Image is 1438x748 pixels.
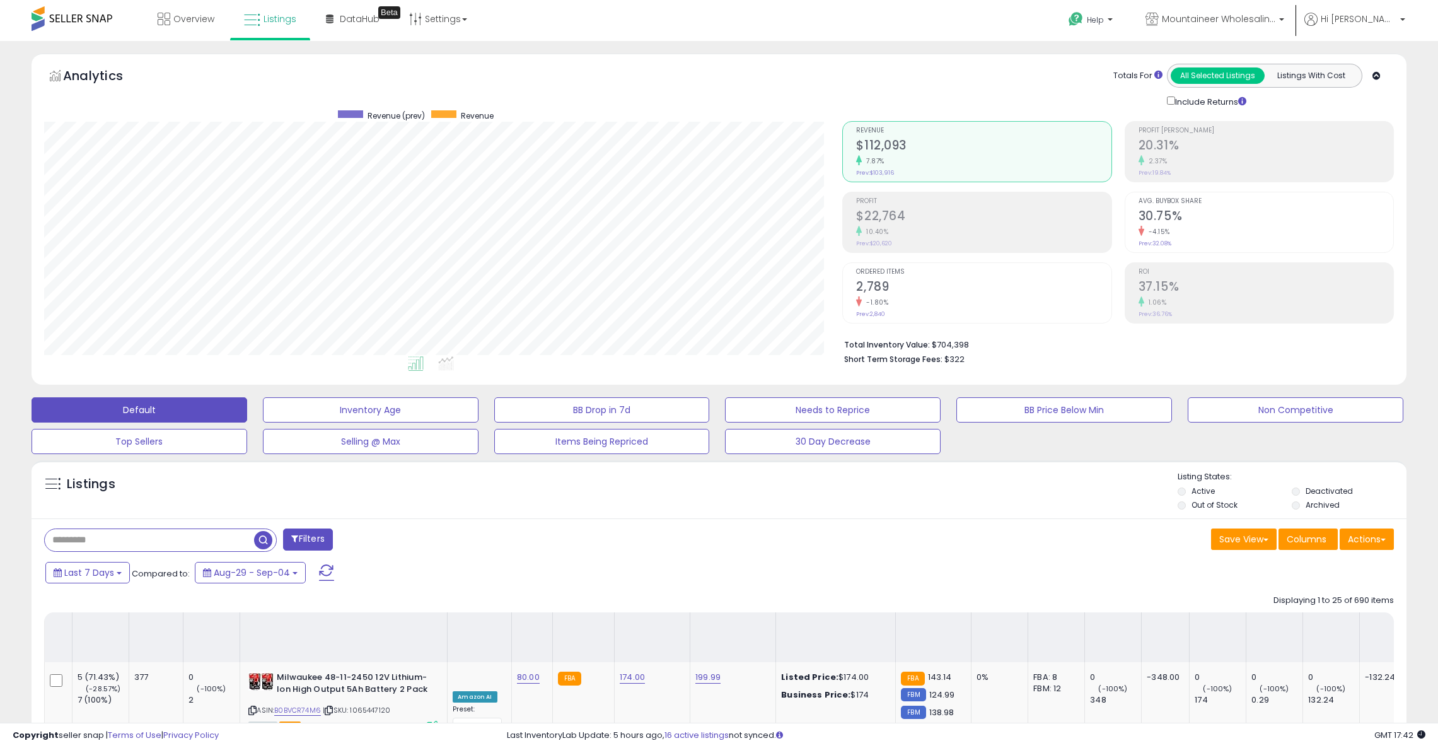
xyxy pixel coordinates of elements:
[944,353,965,365] span: $322
[1068,11,1084,27] i: Get Help
[929,706,954,718] span: 138.98
[856,269,1111,276] span: Ordered Items
[856,310,885,318] small: Prev: 2,840
[13,730,219,742] div: seller snap | |
[856,279,1111,296] h2: 2,789
[163,729,219,741] a: Privacy Policy
[78,672,129,683] div: 5 (71.43%)
[32,429,247,454] button: Top Sellers
[1192,500,1238,510] label: Out of Stock
[1162,13,1275,25] span: Mountaineer Wholesaling
[378,6,400,19] div: Tooltip anchor
[1365,672,1395,683] div: -132.24
[1171,67,1265,84] button: All Selected Listings
[1058,2,1125,41] a: Help
[1178,471,1406,483] p: Listing States:
[1090,694,1141,706] div: 348
[67,476,115,493] h5: Listings
[1251,672,1302,683] div: 0
[1308,694,1359,706] div: 132.24
[929,689,955,701] span: 124.99
[1279,529,1338,550] button: Columns
[263,429,478,454] button: Selling @ Max
[1139,310,1172,318] small: Prev: 36.76%
[277,672,430,698] b: Milwaukee 48-11-2450 12V Lithium-Ion High Output 5Ah Battery 2 Pack
[1304,13,1405,41] a: Hi [PERSON_NAME]
[977,672,1018,683] div: 0%
[856,240,892,247] small: Prev: $20,620
[1157,94,1261,108] div: Include Returns
[862,298,888,307] small: -1.80%
[264,13,296,25] span: Listings
[494,397,710,423] button: BB Drop in 7d
[781,689,886,701] div: $174
[173,13,214,25] span: Overview
[45,562,130,583] button: Last 7 Days
[63,67,148,88] h5: Analytics
[844,336,1384,351] li: $704,398
[263,397,478,423] button: Inventory Age
[1316,684,1345,694] small: (-100%)
[78,694,129,706] div: 7 (100%)
[1139,169,1171,177] small: Prev: 19.84%
[1264,67,1358,84] button: Listings With Cost
[283,529,332,551] button: Filters
[620,671,645,684] a: 174.00
[1033,672,1075,683] div: FBA: 8
[108,729,161,741] a: Terms of Use
[695,671,721,684] a: 199.99
[1144,156,1168,166] small: 2.37%
[1260,684,1289,694] small: (-100%)
[1090,672,1141,683] div: 0
[856,209,1111,226] h2: $22,764
[323,705,390,715] span: | SKU: 1065447120
[862,227,888,237] small: 10.40%
[1340,529,1394,550] button: Actions
[928,671,952,683] span: 143.14
[494,429,710,454] button: Items Being Repriced
[517,671,540,684] a: 80.00
[862,156,884,166] small: 7.87%
[1308,672,1359,683] div: 0
[856,198,1111,205] span: Profit
[1139,279,1393,296] h2: 37.15%
[197,684,226,694] small: (-100%)
[844,339,930,350] b: Total Inventory Value:
[856,169,894,177] small: Prev: $103,916
[725,397,941,423] button: Needs to Reprice
[195,562,306,583] button: Aug-29 - Sep-04
[1306,486,1353,496] label: Deactivated
[781,671,838,683] b: Listed Price:
[64,566,114,579] span: Last 7 Days
[453,705,502,733] div: Preset:
[1251,694,1302,706] div: 0.29
[725,429,941,454] button: 30 Day Decrease
[248,672,438,730] div: ASIN:
[340,13,380,25] span: DataHub
[781,672,886,683] div: $174.00
[188,672,240,683] div: 0
[781,689,850,701] b: Business Price:
[1144,227,1170,237] small: -4.15%
[1087,15,1104,25] span: Help
[13,729,59,741] strong: Copyright
[1188,397,1403,423] button: Non Competitive
[1139,127,1393,134] span: Profit [PERSON_NAME]
[901,688,925,701] small: FBM
[188,694,240,706] div: 2
[901,706,925,719] small: FBM
[856,127,1111,134] span: Revenue
[507,730,1425,742] div: Last InventoryLab Update: 5 hours ago, not synced.
[1139,269,1393,276] span: ROI
[844,354,942,365] b: Short Term Storage Fees:
[274,705,321,716] a: B0BVCR74M6
[1374,729,1425,741] span: 2025-09-12 17:42 GMT
[461,110,494,121] span: Revenue
[86,684,120,694] small: (-28.57%)
[1273,595,1394,607] div: Displaying 1 to 25 of 690 items
[132,568,190,580] span: Compared to:
[1033,683,1075,694] div: FBM: 12
[1287,533,1326,546] span: Columns
[1321,13,1396,25] span: Hi [PERSON_NAME]
[1139,209,1393,226] h2: 30.75%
